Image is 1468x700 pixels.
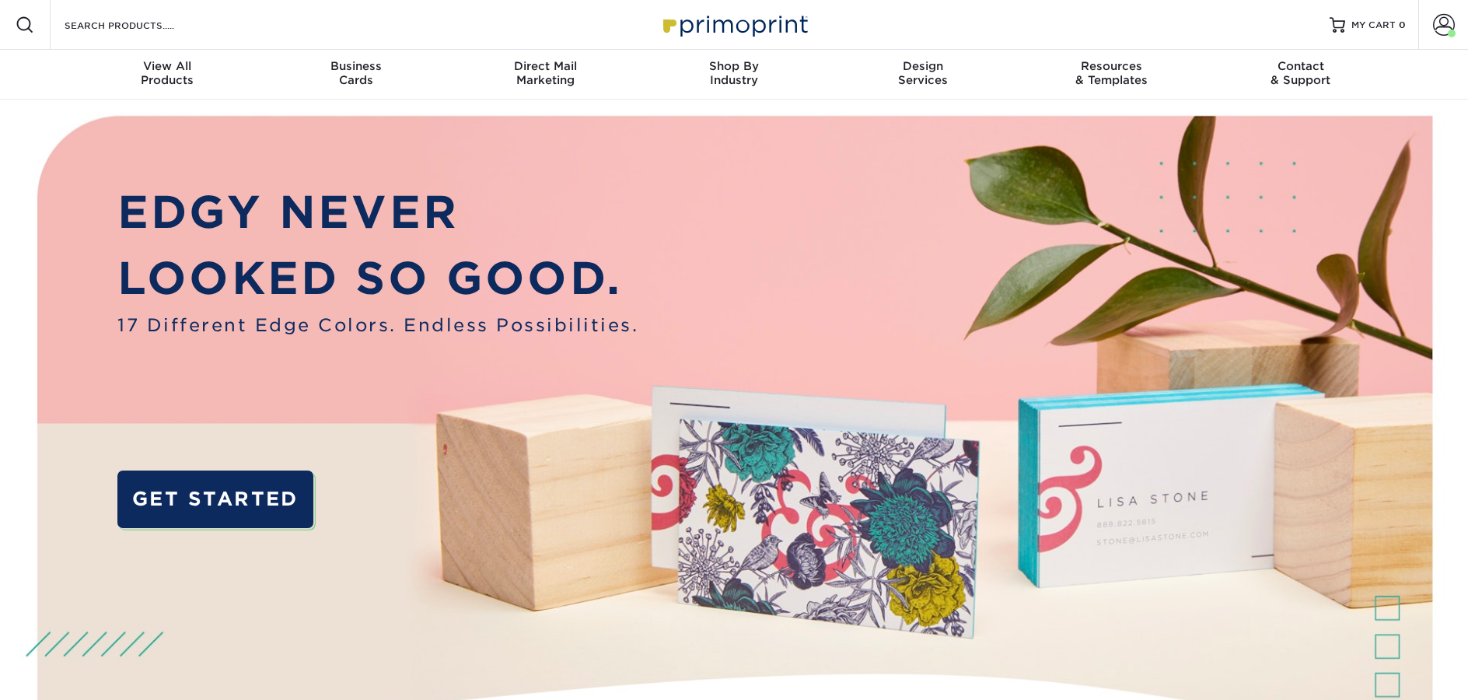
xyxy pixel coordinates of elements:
a: Contact& Support [1206,50,1395,100]
a: View AllProducts [73,50,262,100]
span: MY CART [1351,19,1396,32]
span: View All [73,59,262,73]
a: Shop ByIndustry [640,50,829,100]
span: Design [828,59,1017,73]
div: Marketing [451,59,640,87]
div: Cards [262,59,451,87]
img: Primoprint [656,8,812,41]
span: Direct Mail [451,59,640,73]
p: EDGY NEVER [117,180,638,246]
div: Industry [640,59,829,87]
a: Direct MailMarketing [451,50,640,100]
div: & Support [1206,59,1395,87]
span: Shop By [640,59,829,73]
div: Products [73,59,262,87]
a: GET STARTED [117,471,313,529]
span: 17 Different Edge Colors. Endless Possibilities. [117,312,638,338]
a: Resources& Templates [1017,50,1206,100]
span: Resources [1017,59,1206,73]
p: LOOKED SO GOOD. [117,246,638,312]
span: Business [262,59,451,73]
a: BusinessCards [262,50,451,100]
a: DesignServices [828,50,1017,100]
div: Services [828,59,1017,87]
input: SEARCH PRODUCTS..... [63,16,215,34]
span: Contact [1206,59,1395,73]
div: & Templates [1017,59,1206,87]
span: 0 [1399,19,1406,30]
